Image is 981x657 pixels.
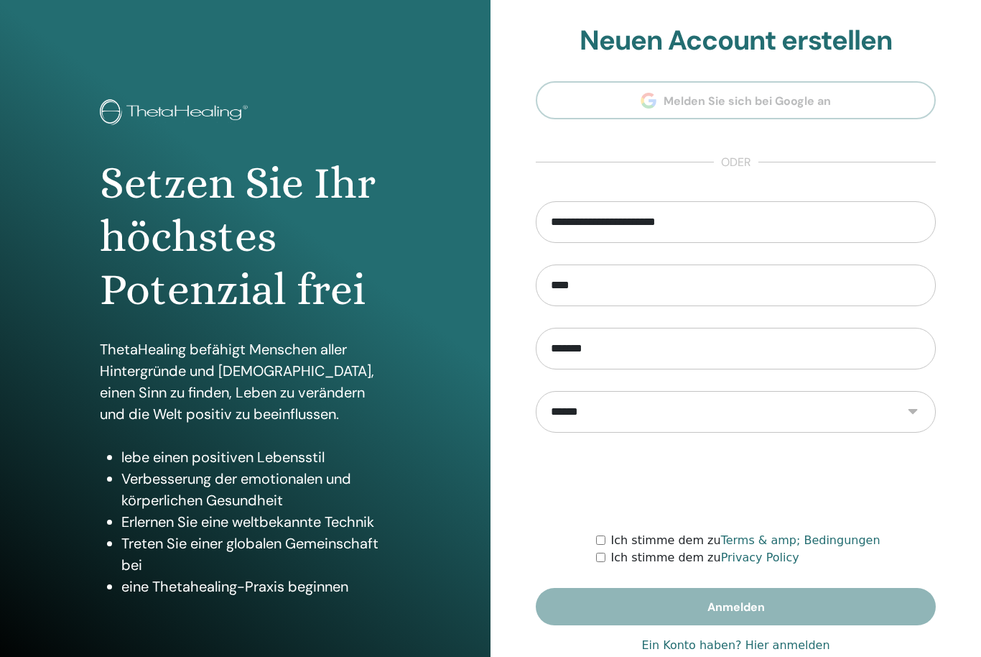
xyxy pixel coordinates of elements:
[121,511,391,533] li: Erlernen Sie eine weltbekannte Technik
[121,533,391,576] li: Treten Sie einer globalen Gemeinschaft bei
[121,576,391,597] li: eine Thetahealing-Praxis beginnen
[121,446,391,468] li: lebe einen positiven Lebensstil
[641,637,829,654] a: Ein Konto haben? Hier anmelden
[627,454,845,510] iframe: reCAPTCHA
[100,157,391,317] h1: Setzen Sie Ihr höchstes Potenzial frei
[611,549,799,566] label: Ich stimme dem zu
[611,532,880,549] label: Ich stimme dem zu
[100,339,391,425] p: ThetaHealing befähigt Menschen aller Hintergründe und [DEMOGRAPHIC_DATA], einen Sinn zu finden, L...
[721,551,799,564] a: Privacy Policy
[121,468,391,511] li: Verbesserung der emotionalen und körperlichen Gesundheit
[721,533,880,547] a: Terms & amp; Bedingungen
[536,24,936,58] h2: Neuen Account erstellen
[714,154,758,171] span: oder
